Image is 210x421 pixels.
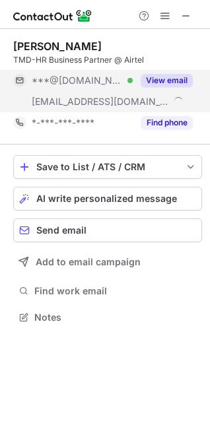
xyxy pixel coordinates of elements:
[141,74,193,87] button: Reveal Button
[36,162,179,172] div: Save to List / ATS / CRM
[32,96,169,108] span: [EMAIL_ADDRESS][DOMAIN_NAME]
[141,116,193,129] button: Reveal Button
[13,250,202,274] button: Add to email campaign
[13,40,102,53] div: [PERSON_NAME]
[13,282,202,300] button: Find work email
[13,187,202,210] button: AI write personalized message
[36,193,177,204] span: AI write personalized message
[13,8,92,24] img: ContactOut v5.3.10
[32,75,123,86] span: ***@[DOMAIN_NAME]
[34,285,197,297] span: Find work email
[34,311,197,323] span: Notes
[13,155,202,179] button: save-profile-one-click
[36,225,87,236] span: Send email
[36,257,141,267] span: Add to email campaign
[13,218,202,242] button: Send email
[13,308,202,327] button: Notes
[13,54,202,66] div: TMD-HR Business Partner @ Airtel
